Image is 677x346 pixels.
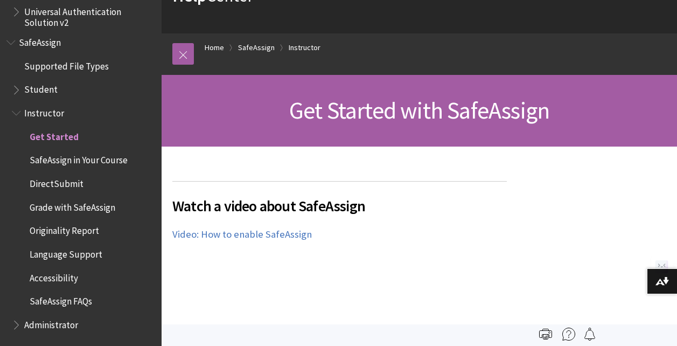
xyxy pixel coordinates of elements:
span: Accessibility [30,269,78,283]
span: Originality Report [30,222,99,237]
a: Instructor [289,41,320,54]
span: Get Started with SafeAssign [289,95,549,125]
span: SafeAssign in Your Course [30,151,128,166]
span: Administrator [24,316,78,330]
a: Video: How to enable SafeAssign [172,228,312,241]
a: Home [205,41,224,54]
a: SafeAssign [238,41,275,54]
span: Instructor [24,104,64,119]
span: Watch a video about SafeAssign [172,195,507,217]
span: Get Started [30,128,79,142]
span: Universal Authentication Solution v2 [24,3,154,28]
img: More help [562,328,575,341]
span: Student [24,81,58,95]
span: Grade with SafeAssign [30,198,115,213]
img: Print [539,328,552,341]
span: Language Support [30,245,102,260]
span: SafeAssign [19,33,61,48]
img: Follow this page [583,328,596,341]
span: SafeAssign FAQs [30,293,92,307]
span: DirectSubmit [30,175,83,189]
nav: Book outline for Blackboard SafeAssign [6,33,155,334]
span: Supported File Types [24,57,109,72]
